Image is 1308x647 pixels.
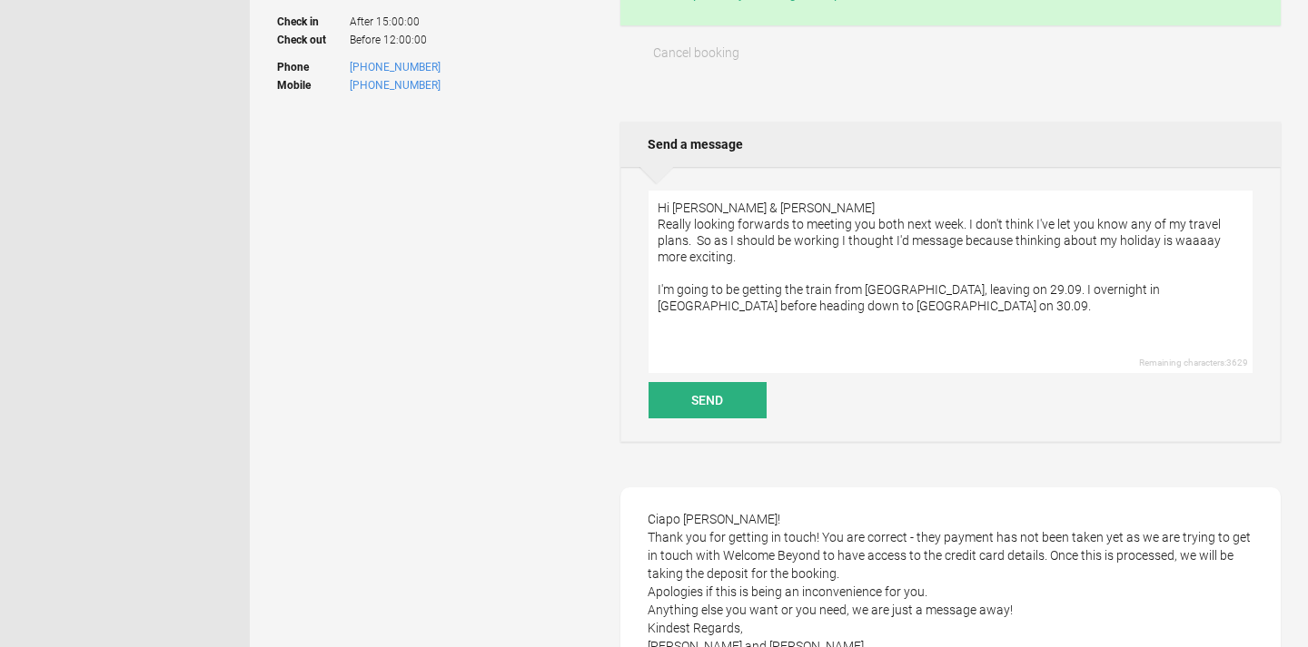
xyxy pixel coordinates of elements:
[277,31,350,49] strong: Check out
[277,76,350,94] strong: Mobile
[350,61,441,74] a: [PHONE_NUMBER]
[350,4,518,31] span: After 15:00:00
[620,122,1281,167] h2: Send a message
[649,382,767,418] button: Send
[350,79,441,92] a: [PHONE_NUMBER]
[653,45,739,60] span: Cancel booking
[277,58,350,76] strong: Phone
[350,31,518,49] span: Before 12:00:00
[277,4,350,31] strong: Check in
[620,34,773,71] button: Cancel booking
